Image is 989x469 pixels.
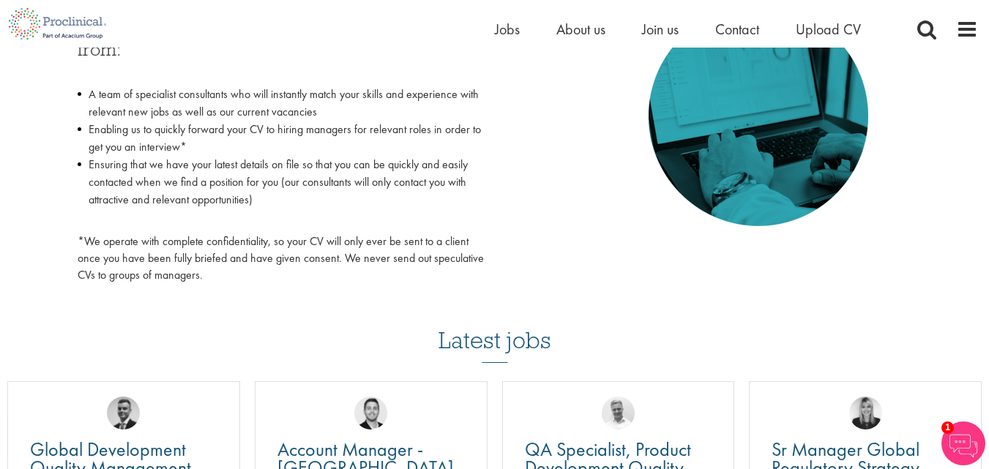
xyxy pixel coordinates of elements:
[495,20,520,39] a: Jobs
[107,397,140,429] img: Alex Bill
[715,20,759,39] a: Contact
[78,20,484,78] h3: By sending us your latest CV you will benefit from:
[941,421,985,465] img: Chatbot
[602,397,635,429] img: Joshua Bye
[78,86,484,121] li: A team of specialist consultants who will instantly match your skills and experience with relevan...
[849,397,882,429] img: Janelle Jones
[642,20,679,39] a: Join us
[78,156,484,226] li: Ensuring that we have your latest details on file so that you can be quickly and easily contacted...
[78,121,484,156] li: Enabling us to quickly forward your CV to hiring managers for relevant roles in order to get you ...
[556,20,605,39] a: About us
[438,291,551,363] h3: Latest jobs
[796,20,861,39] a: Upload CV
[354,397,387,429] img: Parker Jensen
[78,233,484,284] p: *We operate with complete confidentiality, so your CV will only ever be sent to a client once you...
[941,421,954,434] span: 1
